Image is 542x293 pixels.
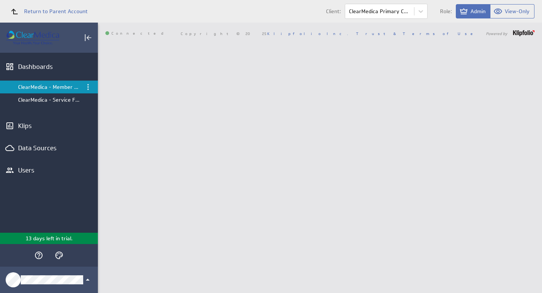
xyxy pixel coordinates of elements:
span: Powered by [486,32,507,35]
div: ClearMedica Primary Care [349,9,410,14]
div: Dashboards [18,63,80,71]
div: ClearMedica - Member Expense by Month [18,84,81,90]
svg: Themes [55,251,64,260]
div: ClearMedica - Service Fund Dashboard [18,96,81,103]
div: Menu [83,82,93,92]
div: Data Sources [18,144,80,152]
a: Klipfolio Inc. [267,31,348,36]
button: View as View-Only [490,4,534,18]
div: Dashboard menu [84,82,93,92]
p: 13 days left in trial. [26,235,73,243]
img: logo-footer.png [513,30,534,36]
div: Users [18,166,80,174]
span: Client: [326,9,341,14]
button: View as Admin [456,4,490,18]
a: Return to Parent Account [6,3,88,20]
div: Go to Dashboards [6,31,59,45]
span: View-Only [505,8,530,15]
img: Klipfolio logo [6,31,59,45]
div: Collapse [82,31,94,44]
div: Help [32,249,45,262]
span: Copyright © 2025 [181,32,348,35]
div: Menu [84,82,93,92]
span: Role: [440,9,452,14]
a: Trust & Terms of Use [356,31,478,36]
div: Klips [18,122,80,130]
span: Connected: ID: dpnc-26 Online: true [105,31,168,36]
span: Admin [470,8,486,15]
span: Return to Parent Account [24,9,88,14]
div: Themes [53,249,65,262]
